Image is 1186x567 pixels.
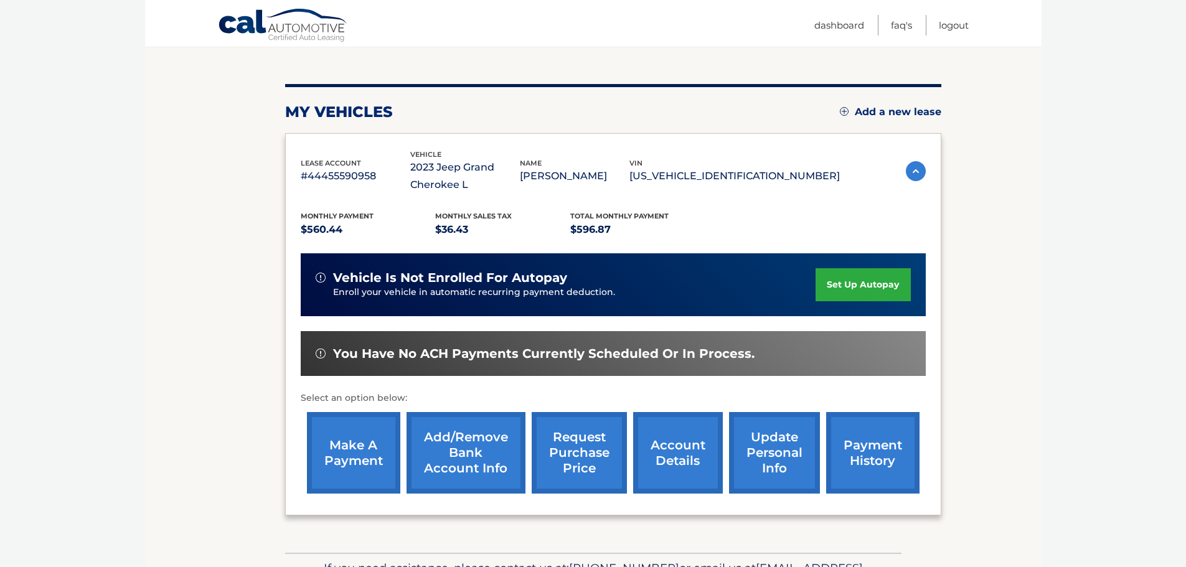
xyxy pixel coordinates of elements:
[316,349,326,358] img: alert-white.svg
[633,412,723,494] a: account details
[410,159,520,194] p: 2023 Jeep Grand Cherokee L
[814,15,864,35] a: Dashboard
[840,106,941,118] a: Add a new lease
[435,221,570,238] p: $36.43
[729,412,820,494] a: update personal info
[301,212,374,220] span: Monthly Payment
[333,286,816,299] p: Enroll your vehicle in automatic recurring payment deduction.
[520,167,629,185] p: [PERSON_NAME]
[570,221,705,238] p: $596.87
[891,15,912,35] a: FAQ's
[410,150,441,159] span: vehicle
[301,159,361,167] span: lease account
[826,412,920,494] a: payment history
[301,167,410,185] p: #44455590958
[333,270,567,286] span: vehicle is not enrolled for autopay
[316,273,326,283] img: alert-white.svg
[570,212,669,220] span: Total Monthly Payment
[307,412,400,494] a: make a payment
[629,159,642,167] span: vin
[407,412,525,494] a: Add/Remove bank account info
[939,15,969,35] a: Logout
[629,167,840,185] p: [US_VEHICLE_IDENTIFICATION_NUMBER]
[520,159,542,167] span: name
[435,212,512,220] span: Monthly sales Tax
[906,161,926,181] img: accordion-active.svg
[333,346,755,362] span: You have no ACH payments currently scheduled or in process.
[301,391,926,406] p: Select an option below:
[532,412,627,494] a: request purchase price
[285,103,393,121] h2: my vehicles
[218,8,349,44] a: Cal Automotive
[301,221,436,238] p: $560.44
[840,107,849,116] img: add.svg
[816,268,910,301] a: set up autopay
